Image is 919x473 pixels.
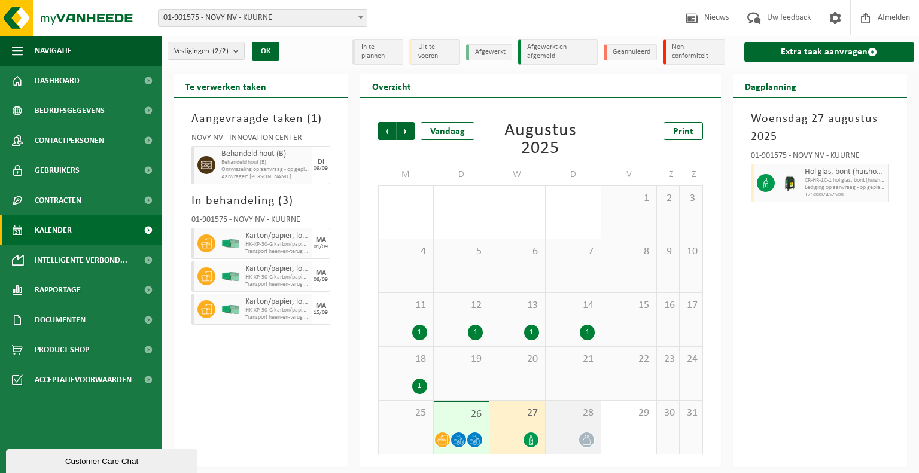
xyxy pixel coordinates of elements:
[440,408,483,421] span: 26
[663,299,673,312] span: 16
[495,245,538,258] span: 6
[159,10,367,26] span: 01-901575 - NOVY NV - KUURNE
[580,325,595,340] div: 1
[314,277,328,283] div: 08/09
[378,164,434,185] td: M
[385,353,427,366] span: 18
[221,149,309,159] span: Behandeld hout (B)
[495,407,538,420] span: 27
[488,122,594,158] div: Augustus 2025
[35,335,89,365] span: Product Shop
[601,164,657,185] td: V
[245,241,309,248] span: HK-XP-30-G karton/papier, los (bedrijven)
[385,407,427,420] span: 25
[252,42,279,61] button: OK
[466,44,512,60] li: Afgewerkt
[524,325,539,340] div: 1
[314,244,328,250] div: 01/09
[397,122,415,140] span: Volgende
[35,305,86,335] span: Documenten
[657,164,680,185] td: Z
[440,299,483,312] span: 12
[385,245,427,258] span: 4
[546,164,601,185] td: D
[495,353,538,366] span: 20
[314,166,328,172] div: 09/09
[805,177,886,184] span: CR-HR-1C-1 hol glas, bont (huishoudelijk)
[35,275,81,305] span: Rapportage
[212,47,229,55] count: (2/2)
[604,44,657,60] li: Geannuleerd
[495,299,538,312] span: 13
[385,299,427,312] span: 11
[174,42,229,60] span: Vestigingen
[245,264,309,274] span: Karton/papier, los (bedrijven)
[311,113,318,125] span: 1
[35,66,80,96] span: Dashboard
[6,447,200,473] iframe: chat widget
[245,248,309,255] span: Transport heen-en-terug op vaste frequentie
[663,39,725,65] li: Non-conformiteit
[245,307,309,314] span: HK-XP-30-G karton/papier, los (bedrijven)
[318,158,324,166] div: DI
[409,39,460,65] li: Uit te voeren
[316,270,326,277] div: MA
[378,122,396,140] span: Vorige
[245,281,309,288] span: Transport heen-en-terug op vaste frequentie
[352,39,403,65] li: In te plannen
[781,174,799,192] img: CR-HR-1C-1000-PES-01
[751,110,890,146] h3: Woensdag 27 augustus 2025
[552,407,595,420] span: 28
[412,325,427,340] div: 1
[158,9,367,27] span: 01-901575 - NOVY NV - KUURNE
[552,245,595,258] span: 7
[440,245,483,258] span: 5
[607,299,650,312] span: 15
[686,245,696,258] span: 10
[221,166,309,173] span: Omwisseling op aanvraag - op geplande route (incl. verwerking)
[221,272,239,281] img: HK-XP-30-GN-00
[805,184,886,191] span: Lediging op aanvraag - op geplande route
[552,353,595,366] span: 21
[440,353,483,366] span: 19
[35,365,132,395] span: Acceptatievoorwaarden
[680,164,702,185] td: Z
[663,353,673,366] span: 23
[191,216,330,228] div: 01-901575 - NOVY NV - KUURNE
[744,42,914,62] a: Extra taak aanvragen
[174,74,278,97] h2: Te verwerken taken
[168,42,245,60] button: Vestigingen(2/2)
[35,215,72,245] span: Kalender
[412,379,427,394] div: 1
[360,74,423,97] h2: Overzicht
[673,127,693,136] span: Print
[35,96,105,126] span: Bedrijfsgegevens
[221,305,239,314] img: HK-XP-30-GN-00
[221,159,309,166] span: Behandeld hout (B)
[191,192,330,210] h3: In behandeling ( )
[434,164,489,185] td: D
[805,167,886,177] span: Hol glas, bont (huishoudelijk)
[35,36,72,66] span: Navigatie
[316,303,326,310] div: MA
[468,325,483,340] div: 1
[35,245,127,275] span: Intelligente verbond...
[751,152,890,164] div: 01-901575 - NOVY NV - KUURNE
[686,192,696,205] span: 3
[805,191,886,199] span: T250002452508
[686,299,696,312] span: 17
[489,164,545,185] td: W
[245,231,309,241] span: Karton/papier, los (bedrijven)
[607,353,650,366] span: 22
[686,407,696,420] span: 31
[245,314,309,321] span: Transport heen-en-terug op vaste frequentie
[552,299,595,312] span: 14
[35,185,81,215] span: Contracten
[35,126,104,155] span: Contactpersonen
[663,245,673,258] span: 9
[282,195,289,207] span: 3
[191,110,330,128] h3: Aangevraagde taken ( )
[607,192,650,205] span: 1
[607,245,650,258] span: 8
